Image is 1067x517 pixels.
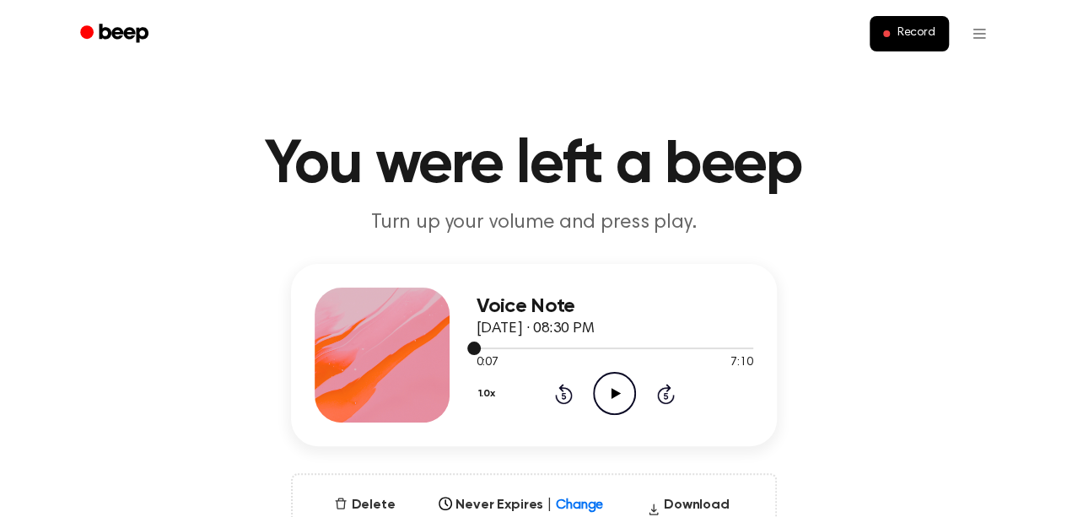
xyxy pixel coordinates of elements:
span: 0:07 [477,354,498,372]
a: Beep [68,18,164,51]
button: Record [870,16,948,51]
span: Record [897,26,935,41]
p: Turn up your volume and press play. [210,209,858,237]
h3: Voice Note [477,295,753,318]
h1: You were left a beep [102,135,966,196]
span: [DATE] · 08:30 PM [477,321,595,337]
span: 7:10 [730,354,752,372]
button: Open menu [959,13,1000,54]
button: 1.0x [477,380,502,408]
button: Delete [327,495,401,515]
